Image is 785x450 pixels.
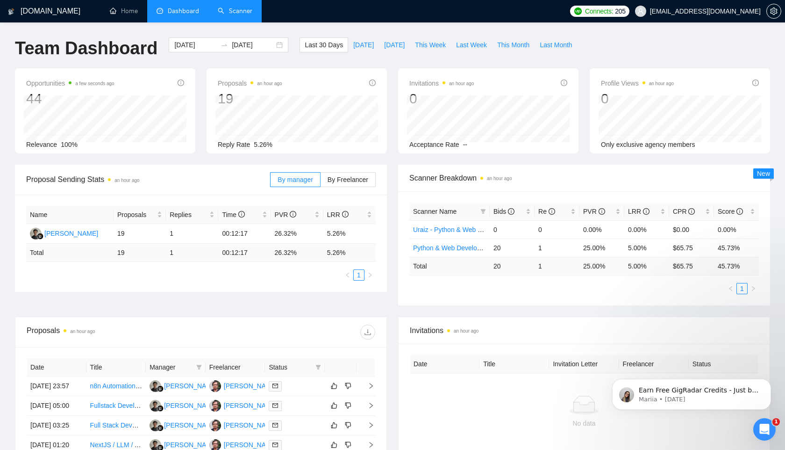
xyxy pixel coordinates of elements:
td: $65.75 [669,239,714,257]
span: filter [314,360,323,374]
time: an hour ago [257,81,282,86]
a: MH[PERSON_NAME] [150,421,218,428]
td: 5.26 % [323,244,376,262]
time: an hour ago [70,329,95,334]
span: 205 [615,6,625,16]
span: Score [718,208,743,215]
span: like [331,441,337,449]
span: -- [463,141,467,148]
li: 1 [736,283,748,294]
td: 1 [535,239,579,257]
li: Previous Page [725,283,736,294]
span: Connects: [585,6,613,16]
img: MH [209,400,221,412]
div: No data [417,418,751,428]
td: 00:12:17 [218,244,271,262]
a: 1 [737,283,747,294]
span: Proposals [218,78,282,89]
td: 25.00 % [579,257,624,275]
span: Bids [493,208,514,215]
span: info-circle [508,208,514,215]
span: download [361,328,375,336]
td: Full Stack Developer (Django + React) for Business Automation Platform [86,416,146,435]
a: Uraiz - Python & Web Development [413,226,516,233]
span: Time [222,211,244,218]
span: left [345,272,350,278]
span: Profile Views [601,78,674,89]
span: filter [480,209,486,214]
span: This Week [415,40,446,50]
a: n8n Automation & AI Agent [90,382,168,390]
a: Fullstack Developer for Price Calculator [90,402,205,409]
img: gigradar-bm.png [157,425,164,431]
span: mail [272,422,278,428]
button: like [328,420,340,431]
button: right [748,283,759,294]
a: homeHome [110,7,138,15]
td: 0.00% [624,220,669,239]
img: gigradar-bm.png [157,405,164,412]
td: 0.00% [579,220,624,239]
span: Last 30 Days [305,40,343,50]
th: Freelancer [619,355,689,373]
span: New [757,170,770,177]
a: MH[PERSON_NAME] [150,382,218,389]
th: Replies [166,206,218,224]
td: 1 [166,224,218,244]
span: 100% [61,141,78,148]
th: Date [410,355,479,373]
iframe: Intercom notifications message [598,359,785,425]
span: dislike [345,441,351,449]
a: MH[PERSON_NAME] [150,401,218,409]
img: logo [8,4,14,19]
span: By Freelancer [328,176,368,183]
span: Reply Rate [218,141,250,148]
span: info-circle [549,208,555,215]
a: searchScanner [218,7,252,15]
span: CPR [673,208,695,215]
td: 5.00% [624,239,669,257]
th: Date [27,358,86,377]
td: [DATE] 23:57 [27,377,86,396]
button: This Month [492,37,535,52]
div: [PERSON_NAME] [164,400,218,411]
button: left [342,269,353,281]
span: swap-right [221,41,228,49]
span: mail [272,442,278,448]
td: Total [409,257,490,275]
span: Re [538,208,555,215]
time: an hour ago [487,176,512,181]
span: filter [196,364,202,370]
span: info-circle [688,208,695,215]
li: Next Page [364,269,376,281]
div: 19 [218,90,282,108]
div: [PERSON_NAME] [224,420,278,430]
th: Name [26,206,114,224]
button: dislike [343,420,354,431]
td: [DATE] 03:25 [27,416,86,435]
div: [PERSON_NAME] [224,400,278,411]
div: [PERSON_NAME] [224,440,278,450]
td: 26.32% [271,224,323,244]
button: download [360,325,375,340]
td: 00:12:17 [218,224,271,244]
img: MH [209,420,221,431]
td: Total [26,244,114,262]
img: MH [209,380,221,392]
span: [DATE] [384,40,405,50]
span: Only exclusive agency members [601,141,695,148]
span: info-circle [736,208,743,215]
td: 1 [166,244,218,262]
li: Next Page [748,283,759,294]
td: $0.00 [669,220,714,239]
span: right [367,272,373,278]
span: This Month [497,40,529,50]
td: Fullstack Developer for Price Calculator [86,396,146,416]
button: dislike [343,380,354,392]
span: 5.26% [254,141,272,148]
td: 19 [114,244,166,262]
span: Manager [150,362,193,372]
a: MH[PERSON_NAME] [30,229,98,237]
